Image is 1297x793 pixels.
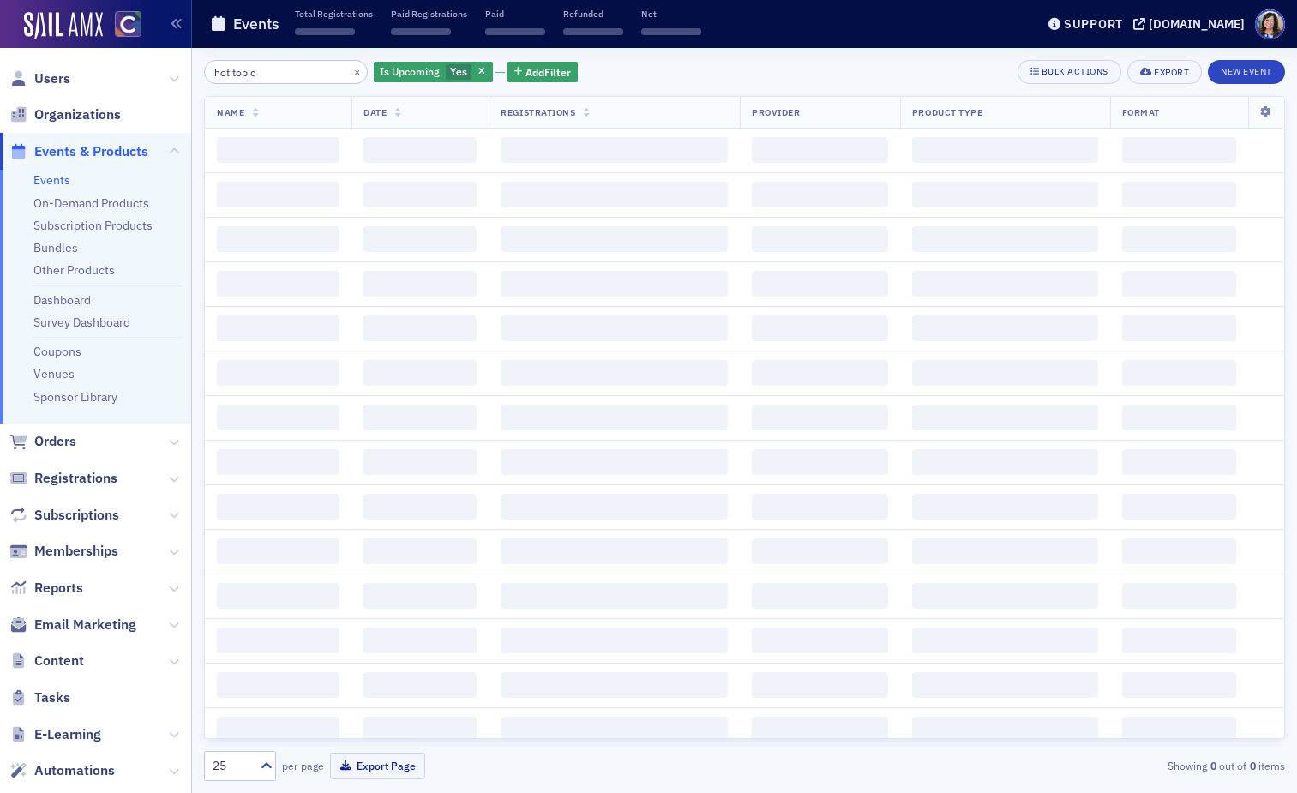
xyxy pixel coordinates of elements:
[217,538,339,564] span: ‌
[33,262,115,278] a: Other Products
[9,105,121,124] a: Organizations
[912,182,1098,207] span: ‌
[912,226,1098,252] span: ‌
[295,8,373,20] p: Total Registrations
[1122,583,1236,609] span: ‌
[34,761,115,780] span: Automations
[363,182,477,207] span: ‌
[217,360,339,386] span: ‌
[1042,67,1108,76] div: Bulk Actions
[363,405,477,430] span: ‌
[501,628,728,653] span: ‌
[752,494,888,520] span: ‌
[363,449,477,475] span: ‌
[1122,182,1236,207] span: ‌
[912,137,1098,163] span: ‌
[912,271,1098,297] span: ‌
[363,315,477,341] span: ‌
[217,449,339,475] span: ‌
[33,195,149,211] a: On-Demand Products
[9,688,70,707] a: Tasks
[485,28,545,35] span: ‌
[217,106,244,118] span: Name
[485,8,545,20] p: Paid
[507,62,578,83] button: AddFilter
[752,271,888,297] span: ‌
[34,542,118,561] span: Memberships
[912,360,1098,386] span: ‌
[363,717,477,742] span: ‌
[363,628,477,653] span: ‌
[9,469,117,488] a: Registrations
[501,137,728,163] span: ‌
[34,142,148,161] span: Events & Products
[217,628,339,653] span: ‌
[1122,672,1236,698] span: ‌
[752,182,888,207] span: ‌
[501,315,728,341] span: ‌
[34,469,117,488] span: Registrations
[563,8,623,20] p: Refunded
[501,405,728,430] span: ‌
[9,69,70,88] a: Users
[363,137,477,163] span: ‌
[34,432,76,451] span: Orders
[217,717,339,742] span: ‌
[1255,9,1285,39] span: Profile
[912,405,1098,430] span: ‌
[380,64,440,78] span: Is Upcoming
[752,315,888,341] span: ‌
[1122,449,1236,475] span: ‌
[752,717,888,742] span: ‌
[233,14,279,34] h1: Events
[1064,16,1123,32] div: Support
[1122,538,1236,564] span: ‌
[9,761,115,780] a: Automations
[1149,16,1245,32] div: [DOMAIN_NAME]
[450,64,467,78] span: Yes
[501,717,728,742] span: ‌
[752,538,888,564] span: ‌
[9,506,119,525] a: Subscriptions
[752,449,888,475] span: ‌
[1122,405,1236,430] span: ‌
[363,226,477,252] span: ‌
[1122,315,1236,341] span: ‌
[1122,494,1236,520] span: ‌
[9,432,76,451] a: Orders
[115,11,141,38] img: SailAMX
[217,182,339,207] span: ‌
[363,538,477,564] span: ‌
[1154,68,1189,77] div: Export
[33,315,130,330] a: Survey Dashboard
[33,344,81,359] a: Coupons
[217,583,339,609] span: ‌
[1018,60,1121,84] button: Bulk Actions
[1207,758,1219,773] strong: 0
[34,688,70,707] span: Tasks
[9,652,84,670] a: Content
[33,240,78,255] a: Bundles
[752,360,888,386] span: ‌
[1122,226,1236,252] span: ‌
[912,494,1098,520] span: ‌
[9,142,148,161] a: Events & Products
[1122,106,1160,118] span: Format
[33,172,70,188] a: Events
[1208,63,1285,78] a: New Event
[912,628,1098,653] span: ‌
[501,360,728,386] span: ‌
[752,583,888,609] span: ‌
[217,405,339,430] span: ‌
[330,753,425,779] button: Export Page
[33,292,91,308] a: Dashboard
[204,60,368,84] input: Search…
[912,538,1098,564] span: ‌
[912,717,1098,742] span: ‌
[501,106,575,118] span: Registrations
[525,64,571,80] span: Add Filter
[1246,758,1258,773] strong: 0
[752,226,888,252] span: ‌
[34,579,83,598] span: Reports
[34,105,121,124] span: Organizations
